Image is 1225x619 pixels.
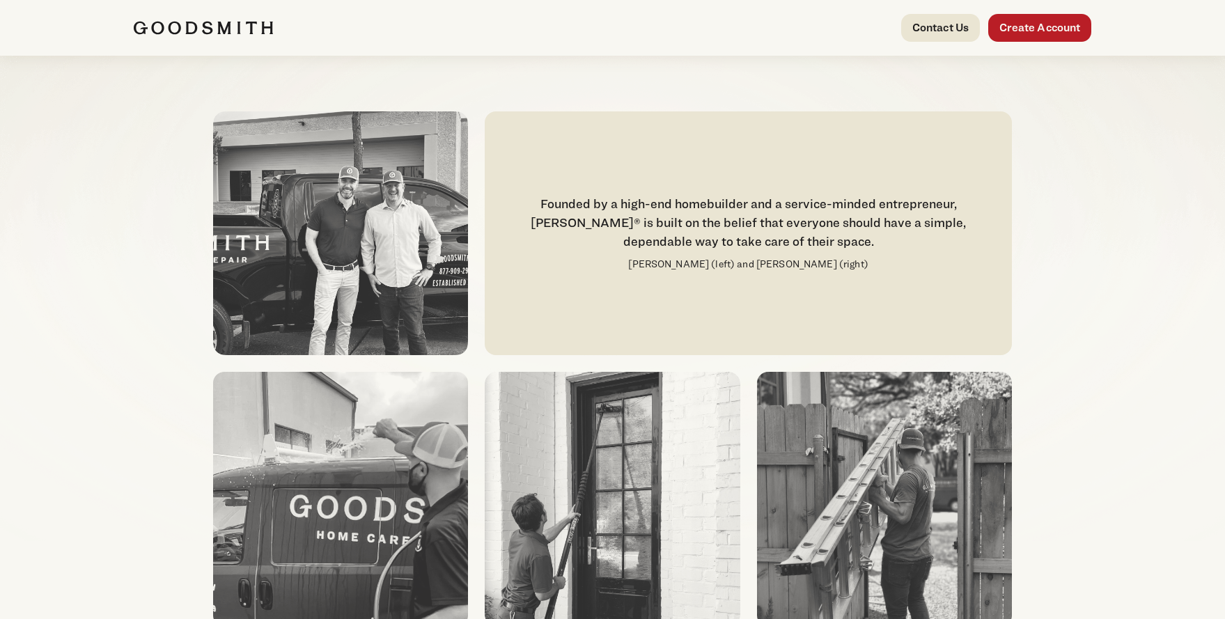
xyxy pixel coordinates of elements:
[501,194,994,251] div: Founded by a high-end homebuilder and a service-minded entrepreneur, [PERSON_NAME]® is built on t...
[988,14,1091,42] a: Create Account
[901,14,981,42] a: Contact Us
[134,21,273,35] img: Goodsmith
[628,256,868,272] p: [PERSON_NAME] (left) and [PERSON_NAME] (right)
